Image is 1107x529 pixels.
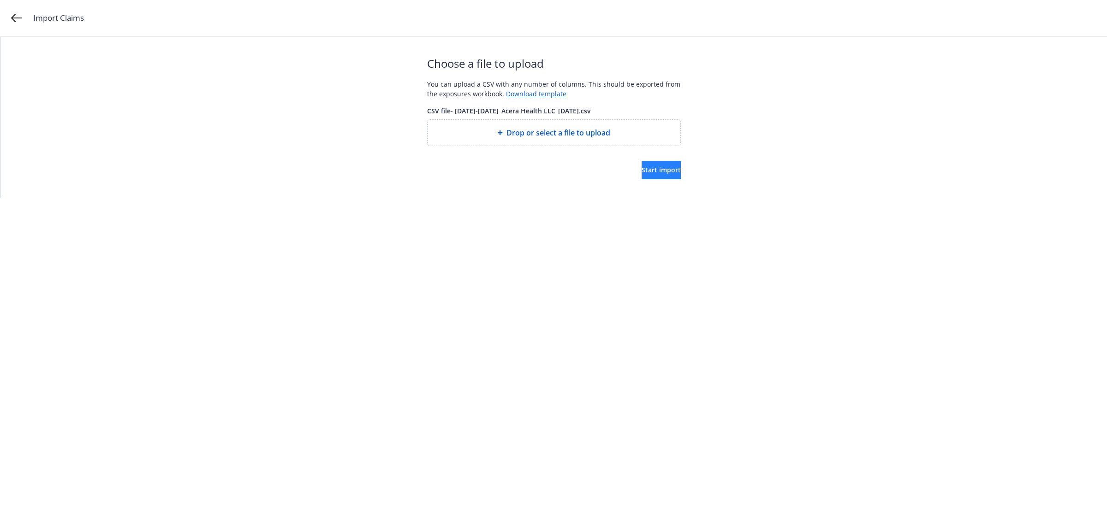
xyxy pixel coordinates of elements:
div: Drop or select a file to upload [427,119,681,146]
button: Start import [642,161,681,179]
span: Import Claims [33,12,84,24]
span: Start import [642,165,681,174]
div: You can upload a CSV with any number of columns. This should be exported from the exposures workb... [427,79,681,99]
span: Choose a file to upload [427,55,681,72]
a: Download template [506,89,566,98]
span: Drop or select a file to upload [506,127,610,138]
span: CSV file - [DATE]-[DATE]_Acera Health LLC_[DATE].csv [427,106,681,116]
